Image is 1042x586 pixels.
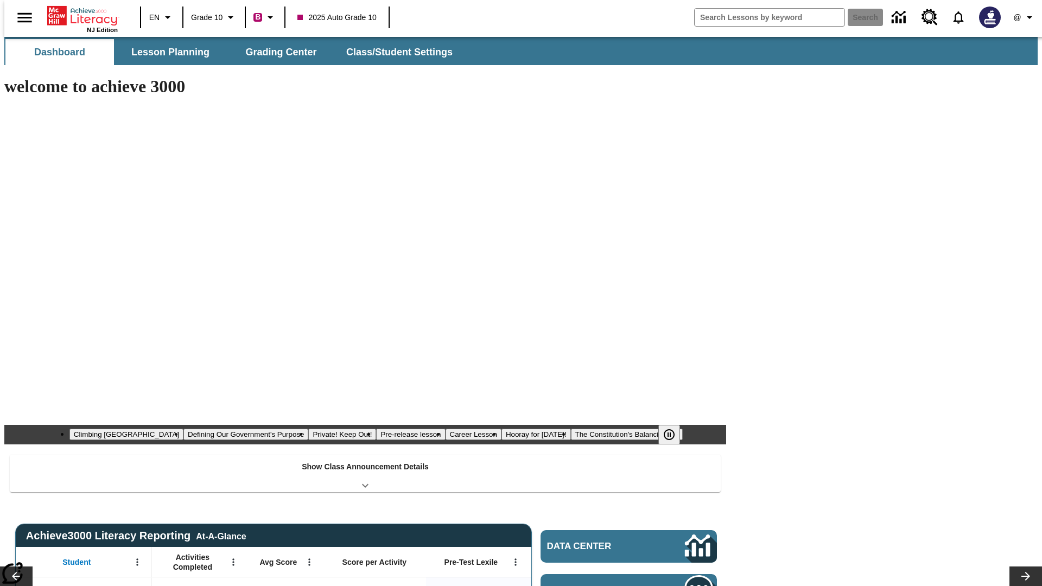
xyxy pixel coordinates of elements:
[308,429,376,440] button: Slide 3 Private! Keep Out!
[297,12,376,23] span: 2025 Auto Grade 10
[342,557,407,567] span: Score per Activity
[4,39,462,65] div: SubNavbar
[69,429,183,440] button: Slide 1 Climbing Mount Tai
[26,530,246,542] span: Achieve3000 Literacy Reporting
[446,429,501,440] button: Slide 5 Career Lesson
[10,455,721,492] div: Show Class Announcement Details
[249,8,281,27] button: Boost Class color is violet red. Change class color
[47,5,118,27] a: Home
[196,530,246,542] div: At-A-Glance
[885,3,915,33] a: Data Center
[157,552,228,572] span: Activities Completed
[4,37,1038,65] div: SubNavbar
[144,8,179,27] button: Language: EN, Select a language
[979,7,1001,28] img: Avatar
[4,77,726,97] h1: welcome to achieve 3000
[5,39,114,65] button: Dashboard
[501,429,571,440] button: Slide 6 Hooray for Constitution Day!
[47,4,118,33] div: Home
[149,12,160,23] span: EN
[259,557,297,567] span: Avg Score
[129,554,145,570] button: Open Menu
[1009,566,1042,586] button: Lesson carousel, Next
[245,46,316,59] span: Grading Center
[571,429,683,440] button: Slide 7 The Constitution's Balancing Act
[301,554,317,570] button: Open Menu
[62,557,91,567] span: Student
[183,429,308,440] button: Slide 2 Defining Our Government's Purpose
[131,46,209,59] span: Lesson Planning
[658,425,691,444] div: Pause
[9,2,41,34] button: Open side menu
[255,10,260,24] span: B
[1013,12,1021,23] span: @
[34,46,85,59] span: Dashboard
[973,3,1007,31] button: Select a new avatar
[507,554,524,570] button: Open Menu
[187,8,242,27] button: Grade: Grade 10, Select a grade
[944,3,973,31] a: Notifications
[346,46,453,59] span: Class/Student Settings
[376,429,445,440] button: Slide 4 Pre-release lesson
[191,12,223,23] span: Grade 10
[1007,8,1042,27] button: Profile/Settings
[695,9,844,26] input: search field
[541,530,717,563] a: Data Center
[444,557,498,567] span: Pre-Test Lexile
[915,3,944,32] a: Resource Center, Will open in new tab
[338,39,461,65] button: Class/Student Settings
[547,541,649,552] span: Data Center
[658,425,680,444] button: Pause
[116,39,225,65] button: Lesson Planning
[227,39,335,65] button: Grading Center
[225,554,242,570] button: Open Menu
[302,461,429,473] p: Show Class Announcement Details
[87,27,118,33] span: NJ Edition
